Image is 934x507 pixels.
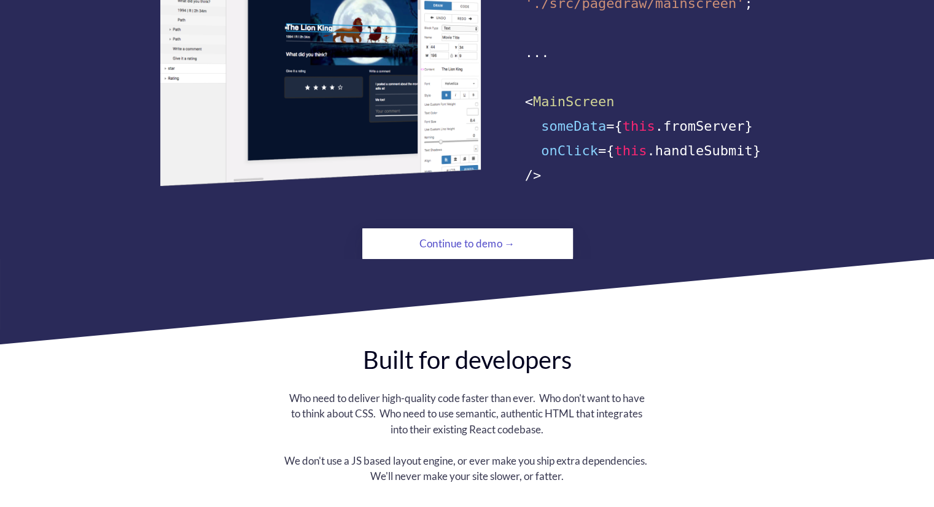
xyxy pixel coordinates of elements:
[525,90,775,114] div: <
[541,143,598,158] span: onClick
[525,114,775,139] div: ={ .fromServer}
[395,231,539,256] div: Continue to demo →
[362,228,573,259] a: Continue to demo →
[623,118,655,134] span: this
[525,139,775,163] div: ={ .handleSubmit}
[284,390,650,438] div: Who need to deliver high-quality code faster than ever. Who don't want to have to think about CSS...
[284,453,650,484] div: We don't use a JS based layout engine, or ever make you ship extra dependencies. We'll never make...
[350,344,584,375] div: Built for developers
[533,94,614,109] span: MainScreen
[525,41,775,65] div: ...
[525,163,775,188] div: />
[614,143,647,158] span: this
[541,118,606,134] span: someData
